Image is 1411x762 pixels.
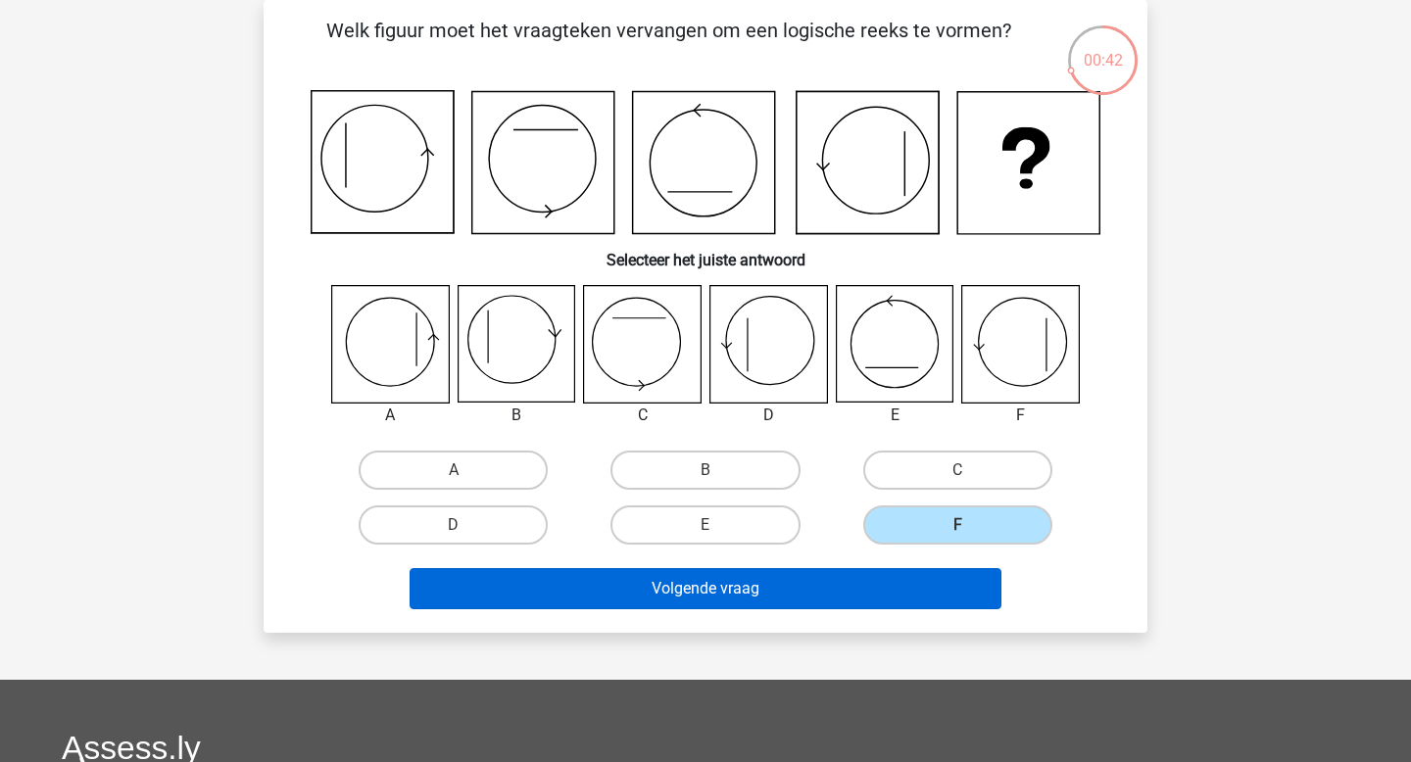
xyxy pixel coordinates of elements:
[410,568,1002,609] button: Volgende vraag
[568,404,716,427] div: C
[863,451,1052,490] label: C
[359,451,548,490] label: A
[316,404,464,427] div: A
[695,404,843,427] div: D
[295,16,1043,74] p: Welk figuur moet het vraagteken vervangen om een logische reeks te vormen?
[821,404,969,427] div: E
[610,451,800,490] label: B
[947,404,1095,427] div: F
[863,505,1052,545] label: F
[610,505,800,545] label: E
[295,235,1116,269] h6: Selecteer het juiste antwoord
[1066,24,1140,72] div: 00:42
[443,404,591,427] div: B
[359,505,548,545] label: D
